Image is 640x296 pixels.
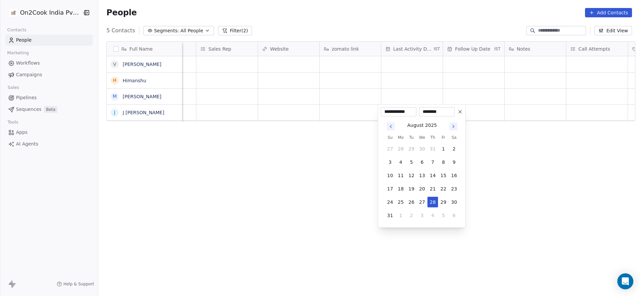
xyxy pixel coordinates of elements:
[438,144,449,154] button: 1
[385,210,395,221] button: 31
[385,183,395,194] button: 17
[438,134,449,141] th: Friday
[417,144,427,154] button: 30
[406,210,417,221] button: 2
[438,197,449,207] button: 29
[395,170,406,181] button: 11
[438,183,449,194] button: 22
[427,134,438,141] th: Thursday
[449,210,459,221] button: 6
[449,157,459,167] button: 9
[385,144,395,154] button: 27
[449,144,459,154] button: 2
[385,197,395,207] button: 24
[417,210,427,221] button: 3
[449,197,459,207] button: 30
[438,157,449,167] button: 8
[395,134,406,141] th: Monday
[406,183,417,194] button: 19
[406,144,417,154] button: 29
[407,122,437,129] div: August 2025
[427,197,438,207] button: 28
[385,157,395,167] button: 3
[385,170,395,181] button: 10
[395,144,406,154] button: 28
[427,183,438,194] button: 21
[417,197,427,207] button: 27
[417,170,427,181] button: 13
[395,157,406,167] button: 4
[406,197,417,207] button: 26
[406,157,417,167] button: 5
[438,210,449,221] button: 5
[395,197,406,207] button: 25
[438,170,449,181] button: 15
[449,170,459,181] button: 16
[427,170,438,181] button: 14
[449,134,459,141] th: Saturday
[427,157,438,167] button: 7
[417,157,427,167] button: 6
[427,210,438,221] button: 4
[417,134,427,141] th: Wednesday
[417,183,427,194] button: 20
[449,183,459,194] button: 23
[385,134,395,141] th: Sunday
[406,134,417,141] th: Tuesday
[427,144,438,154] button: 31
[395,210,406,221] button: 1
[386,122,395,131] button: Go to previous month
[395,183,406,194] button: 18
[406,170,417,181] button: 12
[449,122,458,131] button: Go to next month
